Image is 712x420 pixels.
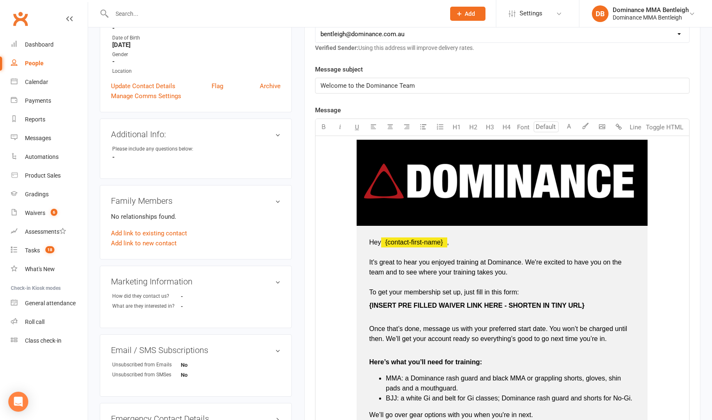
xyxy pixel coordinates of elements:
[369,325,629,342] span: Once that’s done, message us with your preferred start date. You won’t be charged until then. We’...
[627,119,644,136] button: Line
[51,209,57,216] span: 6
[25,266,55,272] div: What's New
[11,35,88,54] a: Dashboard
[11,73,88,91] a: Calendar
[181,372,229,378] strong: No
[25,116,45,123] div: Reports
[11,129,88,148] a: Messages
[112,361,181,369] div: Unsubscribed from Emails
[482,119,498,136] button: H3
[386,375,623,392] span: MMA: a Dominance rash guard and black MMA or grappling shorts, gloves, shin pads and a mouthguard.
[111,196,281,205] h3: Family Members
[369,259,623,276] span: It's great to hear you enjoyed training at Dominance. We're excited to have you on the team and t...
[369,239,381,246] span: Hey
[515,119,532,136] button: Font
[465,10,475,17] span: Add
[111,130,281,139] h3: Additional Info:
[372,302,585,309] span: INSERT PRE FILLED WAIVER LINK HERE - SHORTEN IN TINY URL}
[10,8,31,29] a: Clubworx
[25,153,59,160] div: Automations
[355,124,359,131] span: U
[112,67,281,75] div: Location
[260,81,281,91] a: Archive
[369,302,372,309] span: {
[447,239,449,246] span: ,
[25,135,51,141] div: Messages
[561,119,577,136] button: A
[112,153,281,161] strong: -
[11,166,88,185] a: Product Sales
[11,331,88,350] a: Class kiosk mode
[111,91,181,101] a: Manage Comms Settings
[112,51,281,59] div: Gender
[11,54,88,73] a: People
[45,246,54,253] span: 18
[386,395,632,402] span: BJJ: a white Gi and belt for Gi classes; Dominance rash guard and shorts for No-Gi.
[25,97,51,104] div: Payments
[320,82,415,89] span: Welcome to the Dominance Team
[498,119,515,136] button: H4
[11,148,88,166] a: Automations
[369,289,519,296] span: To get your membership set up, just fill in this form:
[613,6,689,14] div: Dominance MMA Bentleigh
[25,191,49,198] div: Gradings
[112,34,281,42] div: Date of Birth
[109,8,439,20] input: Search...
[369,411,533,418] span: We’ll go over gear options with you when you're in next.
[181,303,229,309] strong: -
[349,119,365,136] button: U
[111,238,177,248] a: Add link to new contact
[25,337,62,344] div: Class check-in
[11,294,88,313] a: General attendance kiosk mode
[11,204,88,222] a: Waivers 6
[315,64,363,74] label: Message subject
[25,300,76,306] div: General attendance
[11,222,88,241] a: Assessments
[357,140,648,223] img: bf3eda11-9270-46cb-9fb7-554ff1c9493e.png
[111,346,281,355] h3: Email / SMS Subscriptions
[369,358,482,366] span: Here’s what you’ll need for training:
[25,79,48,85] div: Calendar
[11,185,88,204] a: Gradings
[111,228,187,238] a: Add link to existing contact
[181,362,229,368] strong: No
[112,145,193,153] div: Please include any questions below:
[181,293,229,299] strong: -
[11,91,88,110] a: Payments
[520,4,542,23] span: Settings
[25,319,44,325] div: Roll call
[8,392,28,412] div: Open Intercom Messenger
[11,110,88,129] a: Reports
[644,119,685,136] button: Toggle HTML
[111,212,281,222] p: No relationships found.
[112,302,181,310] div: What are they interested in?
[465,119,482,136] button: H2
[450,7,485,21] button: Add
[25,172,61,179] div: Product Sales
[25,247,40,254] div: Tasks
[112,41,281,49] strong: [DATE]
[112,58,281,65] strong: -
[315,105,341,115] label: Message
[25,210,45,216] div: Waivers
[111,277,281,286] h3: Marketing Information
[11,260,88,279] a: What's New
[11,313,88,331] a: Roll call
[315,44,474,51] span: Using this address will improve delivery rates.
[315,44,358,51] strong: Verified Sender:
[613,14,689,21] div: Dominance MMA Bentleigh
[112,25,281,32] strong: -
[25,41,54,48] div: Dashboard
[25,60,44,67] div: People
[112,292,181,300] div: How did they contact us?
[534,121,559,132] input: Default
[111,81,175,91] a: Update Contact Details
[25,228,66,235] div: Assessments
[448,119,465,136] button: H1
[112,371,181,379] div: Unsubscribed from SMSes
[212,81,223,91] a: Flag
[592,5,609,22] div: DB
[11,241,88,260] a: Tasks 18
